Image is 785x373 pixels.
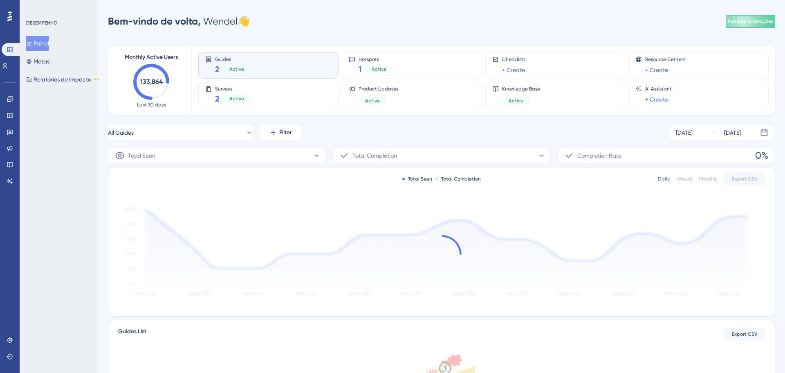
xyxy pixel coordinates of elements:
[215,63,220,75] span: 2
[502,56,525,63] span: Checklists
[118,327,146,341] span: Guides List
[724,128,741,138] div: [DATE]
[34,40,49,47] font: Painel
[365,97,380,104] span: Active
[215,86,251,91] span: Surveys
[435,176,481,182] div: Total Completion
[260,124,301,141] button: Filter
[755,149,768,162] span: 0%
[359,63,362,75] span: 1
[645,95,668,104] a: + Create
[108,124,253,141] button: All Guides
[229,66,244,72] span: Active
[314,149,319,162] span: -
[577,151,621,161] span: Completion Rate
[128,151,155,161] span: Total Seen
[645,65,668,75] a: + Create
[26,20,58,26] font: DESEMPENHO
[108,15,201,27] font: Bem-vindo de volta,
[215,56,251,62] span: Guides
[26,36,49,51] button: Painel
[359,86,398,92] span: Product Updates
[645,56,685,63] span: Resource Centers
[509,97,523,104] span: Active
[94,78,99,81] font: BETA
[137,102,166,108] span: Last 30 days
[658,176,670,182] div: Daily
[279,128,292,138] span: Filter
[676,176,693,182] div: Weekly
[34,76,91,83] font: Relatórios de Impacto
[724,172,765,185] button: Export CSV
[125,52,178,62] span: Monthly Active Users
[140,78,163,86] text: 133,864
[108,128,134,138] span: All Guides
[645,86,672,92] span: AI Assistant
[699,176,718,182] div: Monthly
[229,95,244,102] span: Active
[539,149,544,162] span: -
[372,66,386,72] span: Active
[203,16,238,27] font: Wendel
[26,72,100,87] button: Relatórios de ImpactoBETA
[676,128,693,138] div: [DATE]
[359,56,393,62] span: Hotspots
[34,58,49,65] font: Metas
[732,331,758,337] span: Export CSV
[238,16,250,27] font: 👋
[502,86,540,92] span: Knowledge Base
[215,93,220,104] span: 2
[732,176,758,182] span: Export CSV
[502,65,525,75] a: + Create
[728,18,774,24] font: Publicar alterações
[724,328,765,341] button: Export CSV
[726,15,775,28] button: Publicar alterações
[352,151,397,161] span: Total Completion
[26,54,49,69] button: Metas
[402,176,432,182] div: Total Seen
